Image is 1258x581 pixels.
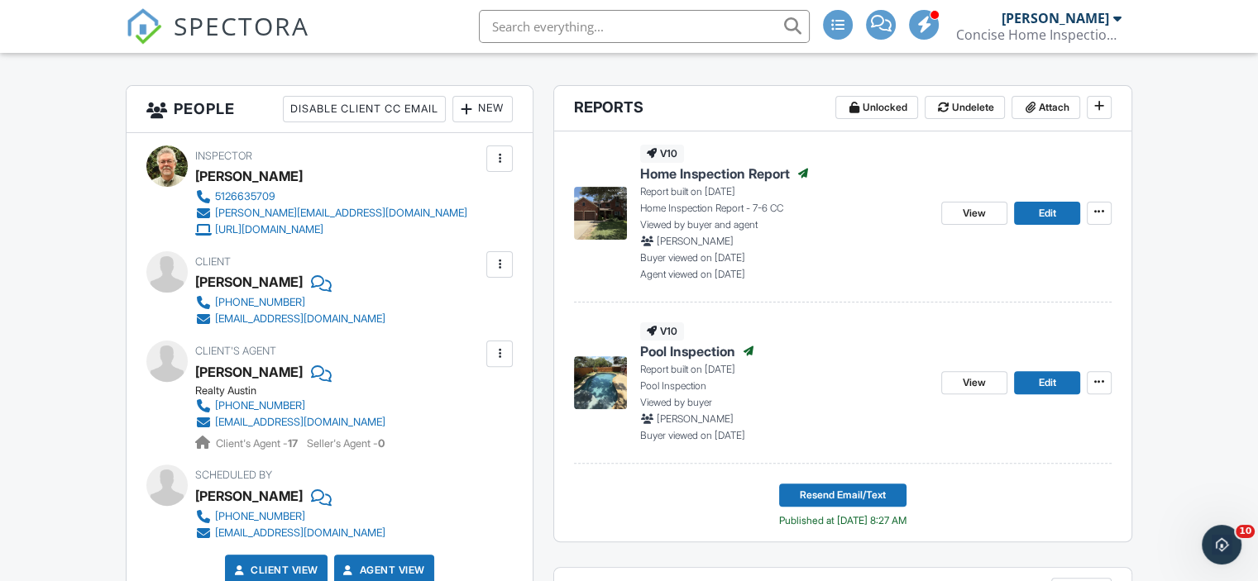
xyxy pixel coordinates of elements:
div: [PERSON_NAME] [195,483,303,508]
strong: 17 [288,437,298,450]
div: [PERSON_NAME] [1002,10,1109,26]
div: [PERSON_NAME] [195,164,303,188]
iframe: Intercom live chat [1202,525,1241,564]
div: [EMAIL_ADDRESS][DOMAIN_NAME] [215,416,385,429]
div: [PHONE_NUMBER] [215,399,305,412]
div: [PERSON_NAME] [195,269,303,294]
a: [EMAIL_ADDRESS][DOMAIN_NAME] [195,525,385,541]
span: Client's Agent [195,345,276,357]
div: 5126635709 [215,190,275,203]
a: [PHONE_NUMBER] [195,294,385,311]
span: SPECTORA [174,8,309,43]
a: 5126635709 [195,188,467,205]
h3: People [127,86,533,133]
a: Client View [231,562,318,579]
div: [URL][DOMAIN_NAME] [215,223,323,236]
a: [PHONE_NUMBER] [195,508,385,525]
img: The Best Home Inspection Software - Spectora [126,8,162,45]
div: [PERSON_NAME][EMAIL_ADDRESS][DOMAIN_NAME] [215,207,467,220]
div: Disable Client CC Email [283,96,446,122]
div: Realty Austin [195,384,399,398]
span: Seller's Agent - [307,437,385,450]
div: [EMAIL_ADDRESS][DOMAIN_NAME] [215,312,385,326]
input: Search everything... [479,10,810,43]
a: [EMAIL_ADDRESS][DOMAIN_NAME] [195,311,385,327]
a: [PERSON_NAME][EMAIL_ADDRESS][DOMAIN_NAME] [195,205,467,221]
div: Concise Home Inspection Services [956,26,1122,43]
span: Client [195,255,231,268]
a: [EMAIL_ADDRESS][DOMAIN_NAME] [195,414,385,431]
div: [PHONE_NUMBER] [215,510,305,523]
a: [PERSON_NAME] [195,360,303,384]
span: Client's Agent - [216,437,300,450]
div: [PHONE_NUMBER] [215,296,305,309]
a: [URL][DOMAIN_NAME] [195,221,467,238]
span: 10 [1236,525,1255,538]
div: [EMAIL_ADDRESS][DOMAIN_NAME] [215,526,385,540]
span: Scheduled By [195,469,272,481]
a: [PHONE_NUMBER] [195,398,385,414]
div: New [452,96,513,122]
strong: 0 [378,437,385,450]
a: SPECTORA [126,22,309,57]
a: Agent View [340,562,425,579]
span: Inspector [195,150,252,162]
